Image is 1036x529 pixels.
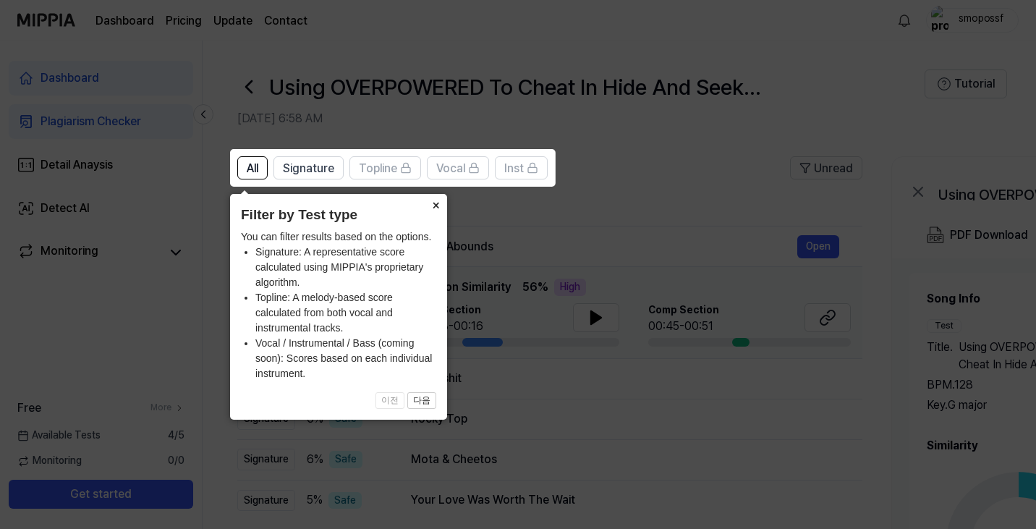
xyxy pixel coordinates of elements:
span: All [247,160,258,177]
span: Inst [504,160,524,177]
span: Topline [359,160,397,177]
li: Vocal / Instrumental / Bass (coming soon): Scores based on each individual instrument. [255,336,436,381]
button: Vocal [427,156,489,179]
button: Topline [349,156,421,179]
button: 다음 [407,392,436,410]
button: Signature [273,156,344,179]
div: You can filter results based on the options. [241,229,436,381]
button: Close [424,194,447,214]
button: Inst [495,156,548,179]
button: All [237,156,268,179]
li: Topline: A melody-based score calculated from both vocal and instrumental tracks. [255,290,436,336]
header: Filter by Test type [241,205,436,226]
span: Signature [283,160,334,177]
li: Signature: A representative score calculated using MIPPIA's proprietary algorithm. [255,245,436,290]
span: Vocal [436,160,465,177]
